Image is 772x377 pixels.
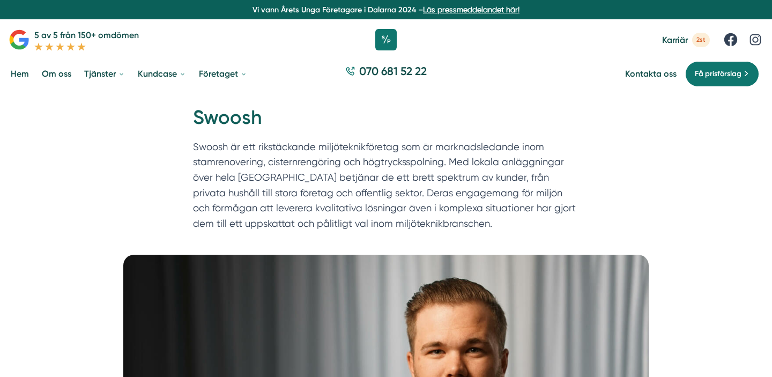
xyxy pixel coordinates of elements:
[685,61,759,87] a: Få prisförslag
[82,60,127,87] a: Tjänster
[136,60,188,87] a: Kundcase
[341,63,431,84] a: 070 681 52 22
[662,35,688,45] span: Karriär
[695,68,741,80] span: Få prisförslag
[625,69,677,79] a: Kontakta oss
[193,139,579,236] p: Swoosh är ett rikstäckande miljöteknikföretag som är marknadsledande inom stamrenovering, cistern...
[193,105,579,139] h1: Swoosh
[692,33,710,47] span: 2st
[34,28,139,42] p: 5 av 5 från 150+ omdömen
[40,60,73,87] a: Om oss
[4,4,768,15] p: Vi vann Årets Unga Företagare i Dalarna 2024 –
[359,63,427,79] span: 070 681 52 22
[9,60,31,87] a: Hem
[423,5,519,14] a: Läs pressmeddelandet här!
[197,60,249,87] a: Företaget
[662,33,710,47] a: Karriär 2st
